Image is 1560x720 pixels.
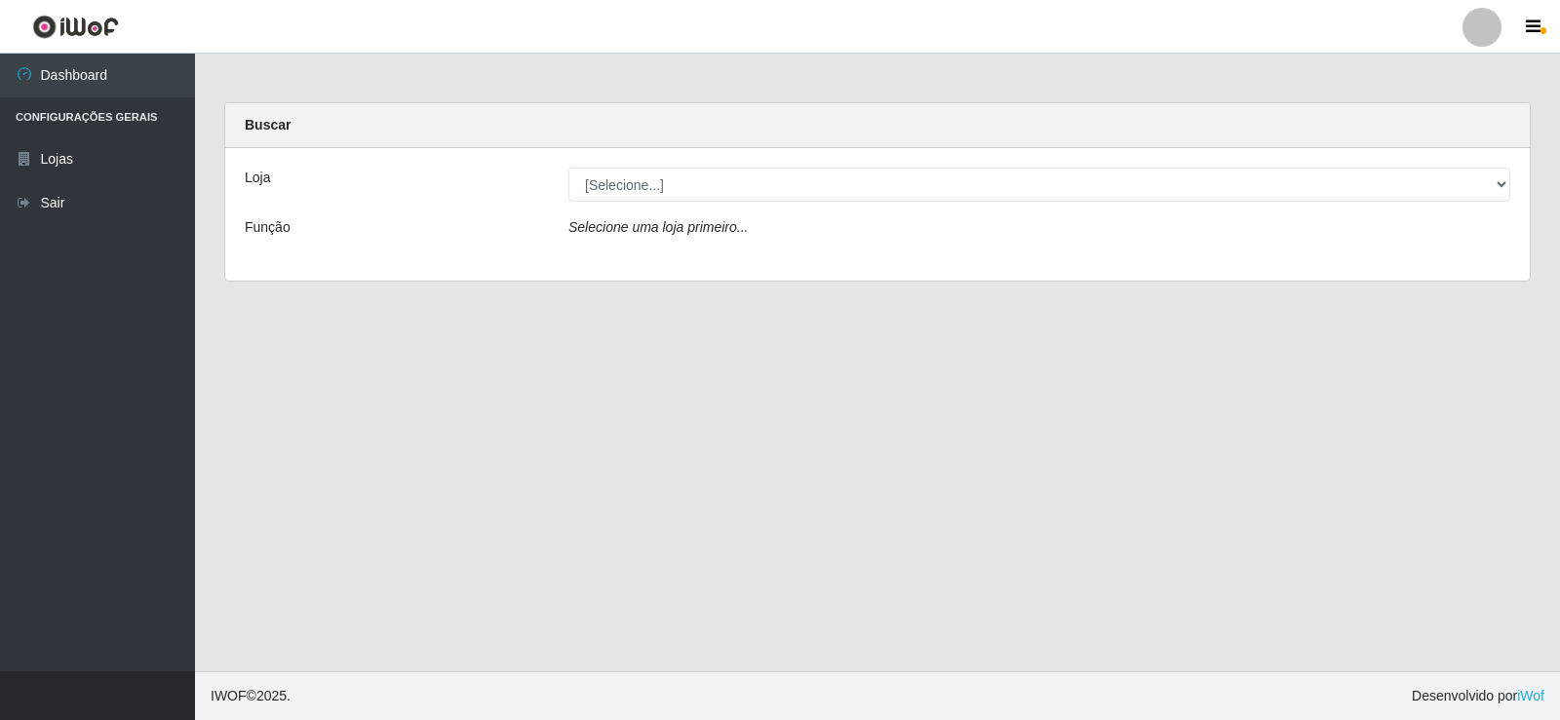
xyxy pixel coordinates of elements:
[211,688,247,703] span: IWOF
[1412,686,1544,706] span: Desenvolvido por
[568,219,748,235] i: Selecione uma loja primeiro...
[245,117,291,133] strong: Buscar
[32,15,119,39] img: CoreUI Logo
[211,686,291,706] span: © 2025 .
[245,168,270,188] label: Loja
[245,217,291,238] label: Função
[1517,688,1544,703] a: iWof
